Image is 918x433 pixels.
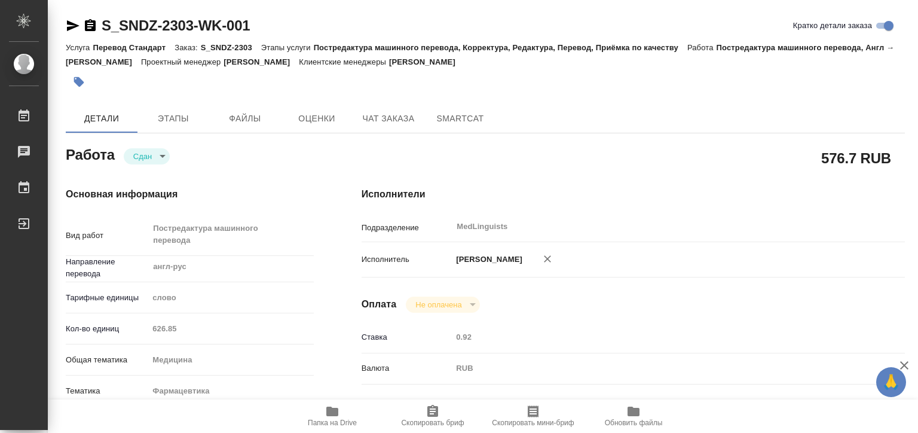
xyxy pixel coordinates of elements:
div: Сдан [124,148,170,164]
h4: Исполнители [362,187,905,202]
h2: Работа [66,143,115,164]
p: S_SNDZ-2303 [201,43,261,52]
span: 🙏 [881,370,901,395]
span: Кратко детали заказа [793,20,872,32]
span: Обновить файлы [605,419,663,427]
p: Общая тематика [66,354,148,366]
p: Проектный менеджер [141,57,224,66]
h4: Оплата [362,297,397,312]
p: Заказ: [175,43,200,52]
p: [PERSON_NAME] [452,254,522,266]
button: 🙏 [876,367,906,397]
button: Удалить исполнителя [534,246,561,272]
p: Подразделение [362,222,452,234]
div: слово [148,288,313,308]
button: Сдан [130,151,155,161]
h4: Основная информация [66,187,314,202]
span: Файлы [216,111,274,126]
div: Сдан [406,297,479,313]
div: RUB [452,358,859,379]
p: Постредактура машинного перевода, Корректура, Редактура, Перевод, Приёмка по качеству [314,43,687,52]
button: Скопировать мини-бриф [483,400,583,433]
p: Кол-во единиц [66,323,148,335]
p: [PERSON_NAME] [224,57,299,66]
a: S_SNDZ-2303-WK-001 [102,17,250,33]
button: Добавить тэг [66,69,92,95]
button: Скопировать бриф [382,400,483,433]
span: Чат заказа [360,111,417,126]
p: Вид работ [66,230,148,242]
p: Направление перевода [66,256,148,280]
p: Исполнитель [362,254,452,266]
p: Работа [687,43,717,52]
p: Услуга [66,43,93,52]
span: Папка на Drive [308,419,357,427]
button: Обновить файлы [583,400,684,433]
p: Ставка [362,331,452,343]
p: [PERSON_NAME] [389,57,464,66]
div: Медицина [148,350,313,370]
button: Скопировать ссылку [83,19,97,33]
button: Не оплачена [412,300,465,310]
input: Пустое поле [148,320,313,337]
span: Этапы [145,111,202,126]
span: Скопировать бриф [401,419,464,427]
input: Пустое поле [452,328,859,346]
p: Тарифные единицы [66,292,148,304]
p: Этапы услуги [261,43,314,52]
button: Скопировать ссылку для ЯМессенджера [66,19,80,33]
button: Папка на Drive [282,400,382,433]
span: Оценки [288,111,345,126]
p: Валюта [362,362,452,374]
div: Фармацевтика [148,381,313,401]
span: Скопировать мини-бриф [492,419,574,427]
p: Тематика [66,385,148,397]
p: Клиентские менеджеры [299,57,389,66]
h2: 576.7 RUB [821,148,891,168]
p: Перевод Стандарт [93,43,175,52]
span: SmartCat [432,111,489,126]
span: Детали [73,111,130,126]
